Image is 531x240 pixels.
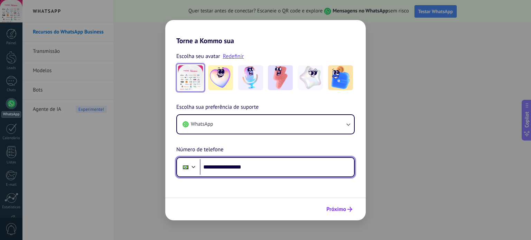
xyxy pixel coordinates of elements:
[328,65,353,90] img: -5.jpeg
[191,121,213,128] span: WhatsApp
[323,203,355,215] button: Próximo
[268,65,293,90] img: -3.jpeg
[208,65,233,90] img: -1.jpeg
[177,115,354,134] button: WhatsApp
[298,65,323,90] img: -4.jpeg
[165,20,366,45] h2: Torne a Kommo sua
[176,145,223,154] span: Número de telefone
[176,103,259,112] span: Escolha sua preferência de suporte
[223,53,244,60] a: Redefinir
[238,65,263,90] img: -2.jpeg
[179,160,192,174] div: Brazil: + 55
[176,52,220,61] span: Escolha seu avatar
[326,207,346,212] span: Próximo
